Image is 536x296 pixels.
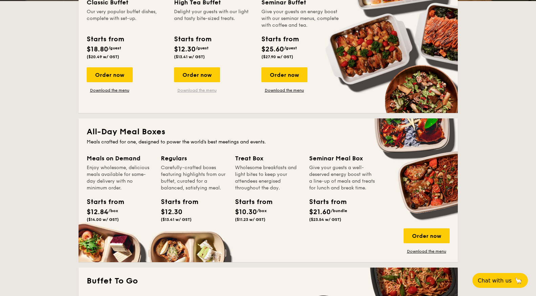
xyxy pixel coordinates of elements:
[87,276,450,287] h2: Buffet To Go
[174,54,205,59] span: ($13.41 w/ GST)
[87,54,119,59] span: ($20.49 w/ GST)
[309,197,340,207] div: Starts from
[87,34,124,44] div: Starts from
[161,164,227,191] div: Carefully-crafted boxes featuring highlights from our buffet, curated for a balanced, satisfying ...
[174,88,220,93] a: Download the menu
[161,208,183,216] span: $12.30
[309,217,341,222] span: ($23.54 w/ GST)
[235,208,257,216] span: $10.30
[404,228,450,243] div: Order now
[87,217,119,222] span: ($14.00 w/ GST)
[87,67,133,82] div: Order now
[309,208,331,216] span: $21.60
[87,45,108,53] span: $18.80
[161,154,227,163] div: Regulars
[87,8,166,29] div: Our very popular buffet dishes, complete with set-up.
[284,46,297,50] span: /guest
[235,217,265,222] span: ($11.23 w/ GST)
[235,197,265,207] div: Starts from
[174,67,220,82] div: Order now
[108,208,118,213] span: /box
[87,88,133,93] a: Download the menu
[174,45,196,53] span: $12.30
[87,139,450,145] div: Meals crafted for one, designed to power the world's best meetings and events.
[309,164,375,191] div: Give your guests a well-deserved energy boost with a line-up of meals and treats for lunch and br...
[87,164,153,191] div: Enjoy wholesome, delicious meals available for same-day delivery with no minimum order.
[309,154,375,163] div: Seminar Meal Box
[261,54,293,59] span: ($27.90 w/ GST)
[87,208,108,216] span: $12.84
[478,277,512,284] span: Chat with us
[235,154,301,163] div: Treat Box
[514,277,522,284] span: 🦙
[261,45,284,53] span: $25.60
[174,8,253,29] div: Delight your guests with our light and tasty bite-sized treats.
[257,208,267,213] span: /box
[161,197,191,207] div: Starts from
[161,217,192,222] span: ($13.41 w/ GST)
[196,46,209,50] span: /guest
[261,8,341,29] div: Give your guests an energy boost with our seminar menus, complete with coffee and tea.
[235,164,301,191] div: Wholesome breakfasts and light bites to keep your attendees energised throughout the day.
[108,46,121,50] span: /guest
[174,34,211,44] div: Starts from
[261,88,307,93] a: Download the menu
[261,34,298,44] div: Starts from
[87,154,153,163] div: Meals on Demand
[261,67,307,82] div: Order now
[331,208,347,213] span: /bundle
[472,273,528,288] button: Chat with us🦙
[404,249,450,254] a: Download the menu
[87,197,117,207] div: Starts from
[87,127,450,137] h2: All-Day Meal Boxes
